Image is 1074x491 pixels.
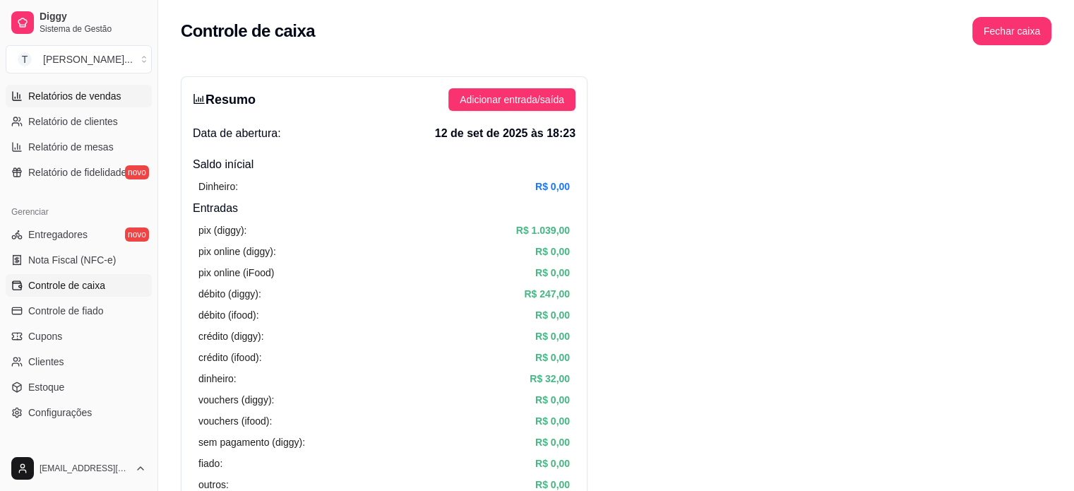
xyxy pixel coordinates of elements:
a: Relatório de clientes [6,110,152,133]
span: Relatórios de vendas [28,89,121,103]
button: Adicionar entrada/saída [448,88,575,111]
article: R$ 1.039,00 [516,223,570,238]
button: [EMAIL_ADDRESS][DOMAIN_NAME] [6,451,152,485]
article: R$ 0,00 [535,307,570,323]
span: T [18,52,32,66]
article: R$ 0,00 [535,456,570,471]
span: Data de abertura: [193,125,281,142]
span: Controle de caixa [28,278,105,292]
a: Cupons [6,325,152,348]
span: Entregadores [28,227,88,242]
a: Estoque [6,376,152,398]
article: vouchers (ifood): [198,413,272,429]
span: Cupons [28,329,62,343]
article: R$ 32,00 [530,371,570,386]
article: fiado: [198,456,222,471]
a: Clientes [6,350,152,373]
span: [EMAIL_ADDRESS][DOMAIN_NAME] [40,463,129,474]
article: R$ 0,00 [535,265,570,280]
span: Nota Fiscal (NFC-e) [28,253,116,267]
span: bar-chart [193,93,205,105]
article: sem pagamento (diggy): [198,434,305,450]
a: Controle de fiado [6,300,152,322]
article: R$ 0,00 [535,179,570,194]
article: dinheiro: [198,371,237,386]
h4: Entradas [193,200,575,217]
article: R$ 0,00 [535,392,570,408]
span: Relatório de mesas [28,140,114,154]
article: R$ 0,00 [535,413,570,429]
h3: Resumo [193,90,256,110]
article: pix online (diggy): [198,244,276,259]
article: crédito (diggy): [198,329,264,344]
article: R$ 247,00 [524,286,570,302]
a: Configurações [6,401,152,424]
span: Configurações [28,406,92,420]
article: pix online (iFood) [198,265,274,280]
span: Sistema de Gestão [40,23,146,35]
div: Gerenciar [6,201,152,223]
article: débito (diggy): [198,286,261,302]
h4: Saldo inícial [193,156,575,173]
h2: Controle de caixa [181,20,315,42]
div: Diggy [6,441,152,463]
article: débito (ifood): [198,307,259,323]
article: R$ 0,00 [535,244,570,259]
a: Relatório de mesas [6,136,152,158]
a: Controle de caixa [6,274,152,297]
button: Fechar caixa [972,17,1051,45]
span: Adicionar entrada/saída [460,92,564,107]
article: Dinheiro: [198,179,238,194]
a: Relatório de fidelidadenovo [6,161,152,184]
a: Relatórios de vendas [6,85,152,107]
span: Estoque [28,380,64,394]
span: Relatório de fidelidade [28,165,126,179]
a: DiggySistema de Gestão [6,6,152,40]
span: Controle de fiado [28,304,104,318]
div: [PERSON_NAME] ... [43,52,133,66]
span: Diggy [40,11,146,23]
article: R$ 0,00 [535,350,570,365]
span: 12 de set de 2025 às 18:23 [435,125,575,142]
span: Relatório de clientes [28,114,118,129]
button: Select a team [6,45,152,73]
article: crédito (ifood): [198,350,261,365]
article: vouchers (diggy): [198,392,274,408]
a: Entregadoresnovo [6,223,152,246]
article: pix (diggy): [198,223,246,238]
a: Nota Fiscal (NFC-e) [6,249,152,271]
article: R$ 0,00 [535,329,570,344]
span: Clientes [28,355,64,369]
article: R$ 0,00 [535,434,570,450]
